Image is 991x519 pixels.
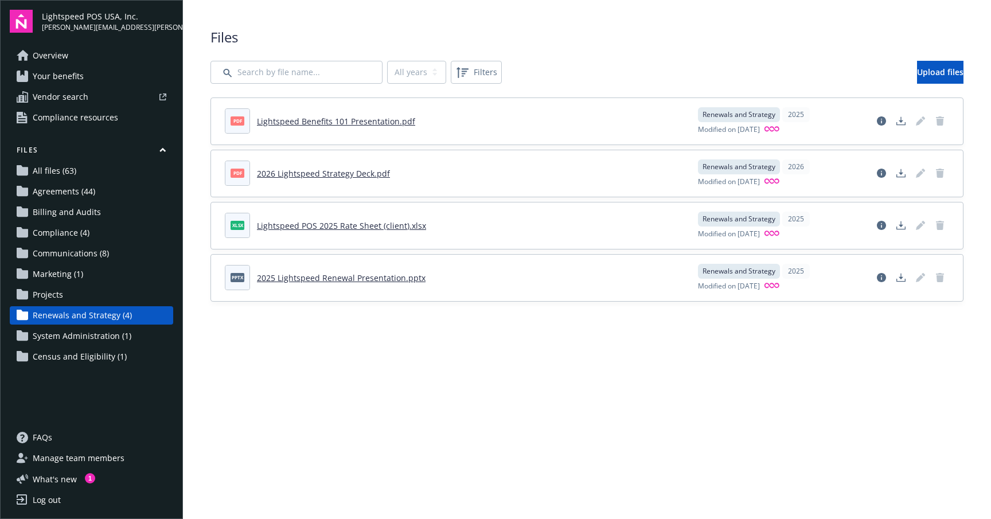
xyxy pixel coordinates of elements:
span: Compliance (4) [33,224,89,242]
span: xlsx [231,221,244,229]
div: 2025 [782,264,810,279]
a: View file details [872,112,891,130]
span: Billing and Audits [33,203,101,221]
span: Communications (8) [33,244,109,263]
span: Modified on [DATE] [698,124,760,135]
span: Filters [453,63,500,81]
a: Projects [10,286,173,304]
span: Renewals and Strategy [703,110,775,120]
a: All files (63) [10,162,173,180]
a: 2026 Lightspeed Strategy Deck.pdf [257,168,390,179]
span: All files (63) [33,162,76,180]
div: 2025 [782,107,810,122]
a: Vendor search [10,88,173,106]
span: Edit document [911,268,930,287]
a: View file details [872,216,891,235]
a: Communications (8) [10,244,173,263]
a: Compliance resources [10,108,173,127]
span: Edit document [911,216,930,235]
span: Renewals and Strategy [703,214,775,224]
div: Log out [33,491,61,509]
a: FAQs [10,428,173,447]
a: Billing and Audits [10,203,173,221]
a: Renewals and Strategy (4) [10,306,173,325]
button: Files [10,145,173,159]
span: [PERSON_NAME][EMAIL_ADDRESS][PERSON_NAME][DOMAIN_NAME] [42,22,173,33]
div: 2025 [782,212,810,227]
div: 1 [85,473,95,483]
span: Agreements (44) [33,182,95,201]
button: Filters [451,61,502,84]
span: What ' s new [33,473,77,485]
a: Lightspeed Benefits 101 Presentation.pdf [257,116,415,127]
span: Delete document [931,164,949,182]
span: Modified on [DATE] [698,177,760,188]
a: View file details [872,164,891,182]
span: Vendor search [33,88,88,106]
span: Marketing (1) [33,265,83,283]
span: pdf [231,169,244,177]
div: 2026 [782,159,810,174]
a: Lightspeed POS 2025 Rate Sheet (client).xlsx [257,220,426,231]
span: Delete document [931,216,949,235]
button: What's new1 [10,473,95,485]
span: Renewals and Strategy [703,266,775,276]
a: Upload files [917,61,963,84]
span: pdf [231,116,244,125]
span: Filters [474,66,497,78]
a: Marketing (1) [10,265,173,283]
a: Your benefits [10,67,173,85]
a: Agreements (44) [10,182,173,201]
span: Census and Eligibility (1) [33,348,127,366]
a: Overview [10,46,173,65]
input: Search by file name... [210,61,383,84]
span: System Administration (1) [33,327,131,345]
span: Delete document [931,112,949,130]
span: Renewals and Strategy (4) [33,306,132,325]
span: Manage team members [33,449,124,467]
span: pptx [231,273,244,282]
span: Modified on [DATE] [698,229,760,240]
span: Renewals and Strategy [703,162,775,172]
img: navigator-logo.svg [10,10,33,33]
span: Files [210,28,963,47]
span: Edit document [911,112,930,130]
a: 2025 Lightspeed Renewal Presentation.pptx [257,272,426,283]
span: FAQs [33,428,52,447]
span: Lightspeed POS USA, Inc. [42,10,173,22]
a: Download document [892,268,910,287]
span: Overview [33,46,68,65]
span: Edit document [911,164,930,182]
a: Manage team members [10,449,173,467]
span: Delete document [931,268,949,287]
a: Download document [892,112,910,130]
a: Compliance (4) [10,224,173,242]
a: Download document [892,216,910,235]
button: Lightspeed POS USA, Inc.[PERSON_NAME][EMAIL_ADDRESS][PERSON_NAME][DOMAIN_NAME] [42,10,173,33]
span: Modified on [DATE] [698,281,760,292]
span: Your benefits [33,67,84,85]
a: Census and Eligibility (1) [10,348,173,366]
span: Projects [33,286,63,304]
a: System Administration (1) [10,327,173,345]
span: Upload files [917,67,963,77]
a: View file details [872,268,891,287]
a: Download document [892,164,910,182]
span: Compliance resources [33,108,118,127]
